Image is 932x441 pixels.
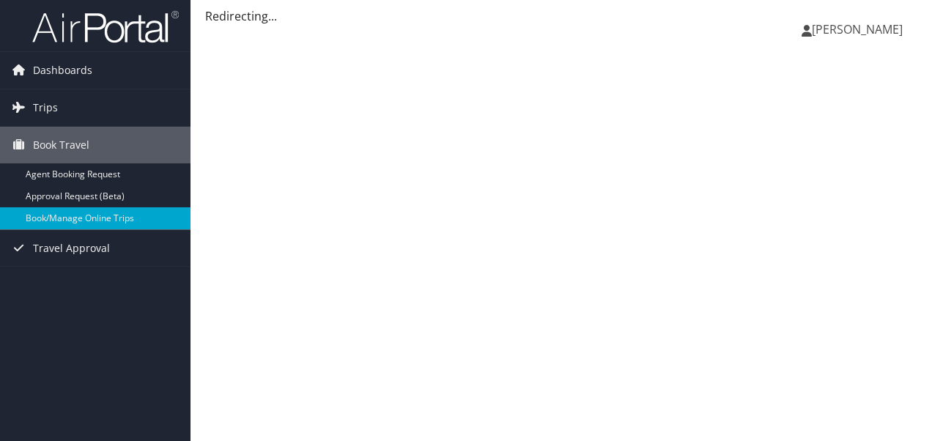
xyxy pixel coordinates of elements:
span: Dashboards [33,52,92,89]
span: Travel Approval [33,230,110,267]
a: [PERSON_NAME] [802,7,917,51]
div: Redirecting... [205,7,917,25]
span: Book Travel [33,127,89,163]
img: airportal-logo.png [32,10,179,44]
span: [PERSON_NAME] [812,21,903,37]
span: Trips [33,89,58,126]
